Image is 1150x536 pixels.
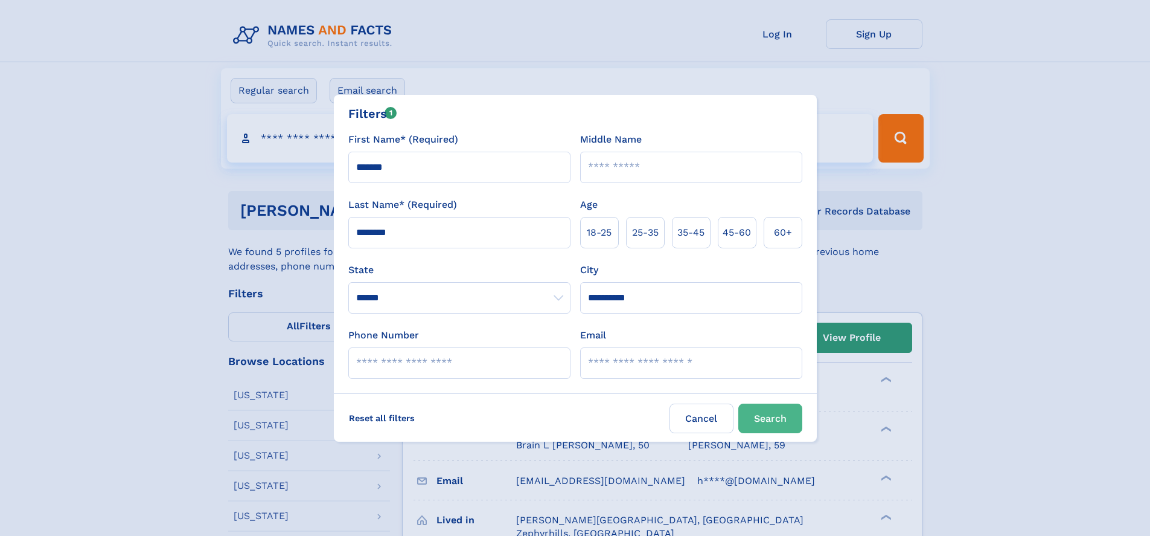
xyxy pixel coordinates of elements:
[580,263,598,277] label: City
[348,263,570,277] label: State
[348,105,397,123] div: Filters
[738,404,802,433] button: Search
[632,225,659,240] span: 25‑35
[774,225,792,240] span: 60+
[723,225,751,240] span: 45‑60
[348,198,457,212] label: Last Name* (Required)
[580,328,606,343] label: Email
[677,225,704,240] span: 35‑45
[348,328,419,343] label: Phone Number
[580,132,642,147] label: Middle Name
[580,198,598,212] label: Age
[587,225,612,240] span: 18‑25
[669,404,733,433] label: Cancel
[341,404,423,433] label: Reset all filters
[348,132,458,147] label: First Name* (Required)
